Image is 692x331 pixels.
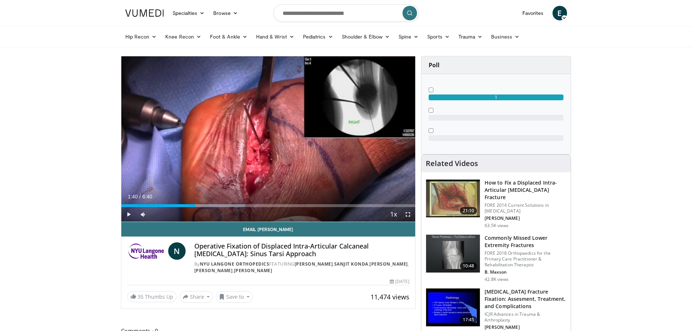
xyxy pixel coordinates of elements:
a: Favorites [518,6,548,20]
img: NYU Langone Orthopedics [127,242,165,260]
input: Search topics, interventions [274,4,419,22]
img: VuMedi Logo [125,9,164,17]
button: Play [121,207,136,222]
a: Shoulder & Elbow [337,29,394,44]
span: 10:48 [460,262,477,270]
a: E [553,6,567,20]
a: Sanjit Konda [334,261,368,267]
p: FORE 2014 Current Solutions in [MEDICAL_DATA] [485,202,566,214]
span: 17:45 [460,316,477,323]
a: Trauma [454,29,487,44]
a: Pediatrics [299,29,337,44]
a: 21:10 How to Fix a Displaced Intra-Articular [MEDICAL_DATA] Fracture FORE 2014 Current Solutions ... [426,179,566,229]
a: 35 Thumbs Up [127,291,177,302]
p: [PERSON_NAME] [485,215,566,221]
video-js: Video Player [121,56,416,222]
span: 1:40 [128,194,138,199]
a: Hip Recon [121,29,161,44]
div: 1 [429,94,563,100]
div: By FEATURING , , , , [194,261,409,274]
a: Business [487,29,524,44]
span: 6:40 [142,194,152,199]
a: [PERSON_NAME] [234,267,272,274]
a: [PERSON_NAME] [295,261,333,267]
img: 297020_0000_1.png.150x105_q85_crop-smart_upscale.jpg [426,288,480,326]
p: FORE 2018 Orthopaedics for the Primary Care Practitioner & Rehabilitation Therapist [485,250,566,268]
div: [DATE] [390,278,409,285]
h3: Commonly Missed Lower Extremity Fractures [485,234,566,249]
a: Knee Recon [161,29,206,44]
span: 35 [138,293,143,300]
p: 42.8K views [485,276,509,282]
strong: Poll [429,61,440,69]
a: [PERSON_NAME] [194,267,233,274]
a: Hand & Wrist [252,29,299,44]
p: 63.5K views [485,223,509,229]
p: B. Maxson [485,269,566,275]
span: 11,474 views [371,292,409,301]
a: [PERSON_NAME] [369,261,408,267]
p: [PERSON_NAME] [485,324,566,330]
a: Browse [209,6,242,20]
h4: Related Videos [426,159,478,168]
a: N [168,242,186,260]
button: Mute [136,207,150,222]
button: Share [179,291,213,303]
button: Fullscreen [401,207,415,222]
a: 10:48 Commonly Missed Lower Extremity Fractures FORE 2018 Orthopaedics for the Primary Care Pract... [426,234,566,282]
p: ICJR Advances in Trauma & Arthroplasty [485,311,566,323]
div: Progress Bar [121,204,416,207]
img: 55ff4537-6d30-4030-bbbb-bab469c05b17.150x105_q85_crop-smart_upscale.jpg [426,179,480,217]
a: Specialties [168,6,209,20]
a: Sports [423,29,454,44]
a: Foot & Ankle [206,29,252,44]
a: Email [PERSON_NAME] [121,222,416,237]
button: Save to [216,291,253,303]
span: / [139,194,141,199]
img: 4aa379b6-386c-4fb5-93ee-de5617843a87.150x105_q85_crop-smart_upscale.jpg [426,235,480,273]
span: 21:10 [460,207,477,214]
a: NYU Langone Orthopedics [200,261,270,267]
a: Spine [394,29,423,44]
h3: [MEDICAL_DATA] Fracture Fixation: Assesment, Treatment, and Complications [485,288,566,310]
h4: Operative Fixation of Displaced Intra-Articular Calcaneal [MEDICAL_DATA]: Sinus Tarsi Approach [194,242,409,258]
button: Playback Rate [386,207,401,222]
h3: How to Fix a Displaced Intra-Articular [MEDICAL_DATA] Fracture [485,179,566,201]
